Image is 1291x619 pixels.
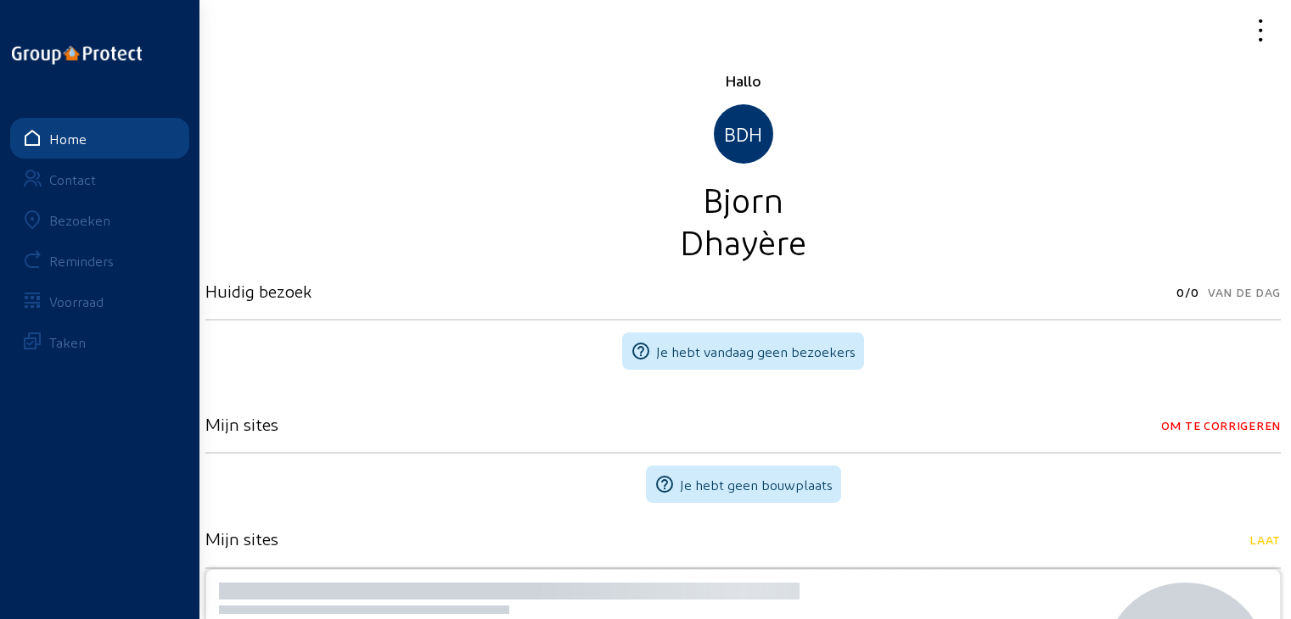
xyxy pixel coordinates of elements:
a: Voorraad [10,281,189,321]
h3: Mijn sites [205,414,278,434]
span: Je hebt geen bouwplaats [680,477,833,493]
div: Contact [49,171,96,187]
mat-icon: help_outline [631,341,651,361]
h3: Huidig bezoek [205,281,312,301]
span: Om te corrigeren [1161,414,1281,438]
div: Voorraad [49,293,104,309]
a: Taken [10,321,189,362]
div: BDH [714,104,773,164]
div: Bezoeken [49,212,110,228]
div: Reminders [49,253,114,269]
h3: Mijn sites [205,528,278,549]
a: Home [10,118,189,159]
span: Laat [1249,528,1281,552]
div: Bjorn [205,177,1281,220]
span: Je hebt vandaag geen bezoekers [656,343,856,360]
div: Taken [49,334,86,350]
span: Van de dag [1208,281,1281,304]
a: Bezoeken [10,199,189,240]
a: Reminders [10,240,189,281]
mat-icon: help_outline [654,474,675,494]
div: Home [49,131,87,147]
div: Hallo [205,70,1281,91]
img: logo-oneline.png [12,46,142,64]
span: 0/0 [1176,281,1199,304]
a: Contact [10,159,189,199]
div: Dhayère [205,220,1281,262]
